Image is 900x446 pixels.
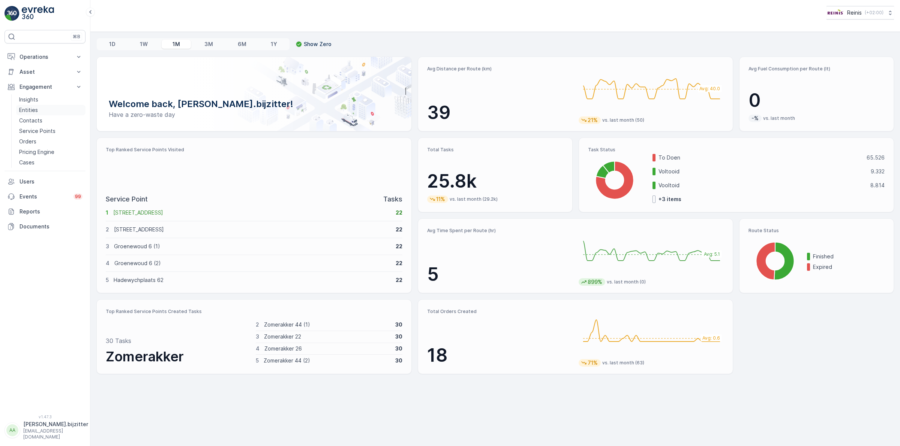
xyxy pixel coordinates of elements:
[16,157,85,168] a: Cases
[16,136,85,147] a: Orders
[264,345,391,352] p: Zomerakker 26
[19,127,55,135] p: Service Points
[588,147,885,153] p: Task Status
[4,204,85,219] a: Reports
[19,106,38,114] p: Entities
[4,174,85,189] a: Users
[114,226,391,233] p: [STREET_ADDRESS]
[395,357,402,364] p: 30
[106,309,402,315] p: Top Ranked Service Points Created Tasks
[658,168,866,175] p: Voltooid
[4,6,19,21] img: logo
[427,309,573,315] p: Total Orders Created
[4,64,85,79] button: Asset
[106,243,109,250] p: 3
[75,194,81,200] p: 99
[763,115,795,121] p: vs. last month
[304,40,331,48] p: Show Zero
[587,359,598,367] p: 71%
[4,415,85,419] span: v 1.47.3
[114,260,391,267] p: Groenewoud 6 (2)
[658,195,681,203] p: + 3 items
[109,98,399,110] p: Welcome back, [PERSON_NAME].bijzitter!
[19,68,70,76] p: Asset
[73,34,80,40] p: ⌘B
[813,253,885,260] p: Finished
[4,421,85,440] button: AA[PERSON_NAME].bijzitter[EMAIL_ADDRESS][DOMAIN_NAME]
[106,209,108,216] p: 1
[238,40,246,48] p: 6M
[427,170,563,192] p: 25.8k
[748,228,885,234] p: Route Status
[450,196,498,202] p: vs. last month (29.2k)
[16,126,85,136] a: Service Points
[271,40,277,48] p: 1Y
[427,66,573,72] p: Avg Distance per Route (km)
[427,263,573,286] p: 5
[4,189,85,204] a: Events99
[23,428,88,440] p: [EMAIL_ADDRESS][DOMAIN_NAME]
[847,9,862,16] p: Reinis
[19,138,36,145] p: Orders
[396,260,402,267] p: 22
[826,6,894,19] button: Reinis(+02:00)
[867,154,885,161] p: 65.526
[19,148,54,156] p: Pricing Engine
[4,79,85,94] button: Engagement
[172,40,180,48] p: 1M
[19,223,82,230] p: Documents
[256,345,259,352] p: 4
[383,194,402,204] p: Tasks
[23,421,88,428] p: [PERSON_NAME].bijzitter
[396,243,402,250] p: 22
[4,219,85,234] a: Documents
[19,83,70,91] p: Engagement
[106,336,131,345] p: 30 Tasks
[109,40,115,48] p: 1D
[22,6,54,21] img: logo_light-DOdMpM7g.png
[435,195,446,203] p: 11%
[813,263,885,271] p: Expired
[587,116,598,124] p: 21%
[264,333,391,340] p: Zomerakker 22
[748,66,885,72] p: Avg Fuel Consumption per Route (lt)
[395,333,402,340] p: 30
[602,360,644,366] p: vs. last month (63)
[748,89,885,112] p: 0
[16,94,85,105] a: Insights
[109,110,399,119] p: Have a zero-waste day
[264,357,391,364] p: Zomerakker 44 (2)
[395,345,402,352] p: 30
[16,115,85,126] a: Contacts
[395,321,402,328] p: 30
[19,178,82,185] p: Users
[204,40,213,48] p: 3M
[113,209,391,216] p: [STREET_ADDRESS]
[658,154,862,161] p: To Doen
[751,115,759,122] p: -%
[427,228,573,234] p: Avg Time Spent per Route (hr)
[114,243,391,250] p: Groenewoud 6 (1)
[19,208,82,215] p: Reports
[106,226,109,233] p: 2
[6,424,18,436] div: AA
[396,209,402,216] p: 22
[140,40,148,48] p: 1W
[19,53,70,61] p: Operations
[4,49,85,64] button: Operations
[396,276,402,284] p: 22
[396,226,402,233] p: 22
[427,101,573,124] p: 39
[16,147,85,157] a: Pricing Engine
[865,10,883,16] p: ( +02:00 )
[870,182,885,189] p: 8.814
[16,105,85,115] a: Entities
[587,278,603,286] p: 899%
[256,321,259,328] p: 2
[607,279,646,285] p: vs. last month (0)
[602,117,644,123] p: vs. last month (50)
[256,333,259,340] p: 3
[114,276,391,284] p: Hadewychplaats 62
[256,357,259,364] p: 5
[106,147,402,153] p: Top Ranked Service Points Visited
